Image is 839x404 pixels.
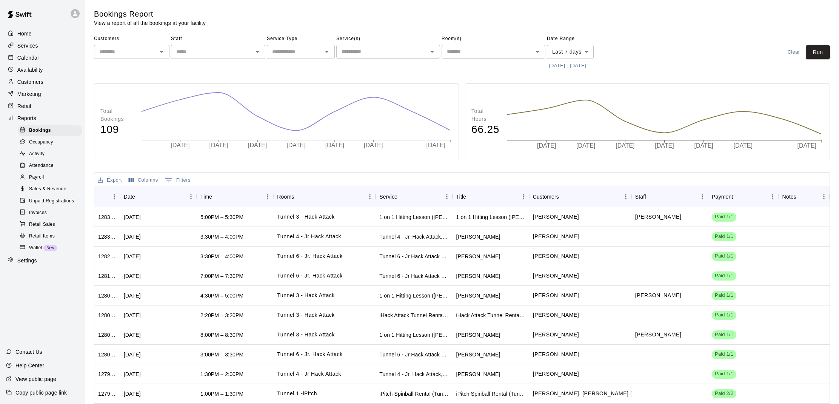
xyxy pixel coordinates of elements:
[364,142,383,148] tspan: [DATE]
[533,252,579,260] p: Everett Will
[533,311,579,319] p: Finn Kennedy
[376,186,452,207] div: Service
[379,311,448,319] div: iHack Attack Tunnel Rental (Tunnel 3)
[18,149,82,159] div: Activity
[379,272,448,280] div: Tunnel 6 - Jr Hack Attack Rental (Baseball OR Softball)
[200,311,243,319] div: 2:20PM – 3:20PM
[712,213,736,221] span: Paid 1/1
[18,160,85,172] a: Attendance
[17,90,41,98] p: Marketing
[200,292,243,299] div: 4:30PM – 5:00PM
[124,186,135,207] div: Date
[277,350,343,358] p: Tunnel 6 - Jr. Hack Attack
[379,351,448,358] div: Tunnel 6 - Jr Hack Attack Rental (Baseball OR Softball)
[712,351,736,358] span: Paid 1/1
[29,127,51,134] span: Bookings
[124,370,141,378] div: Sun, Aug 10, 2025
[533,390,677,398] p: Lucas Kamerzell, Cooper Abernathy
[18,242,85,254] a: WalletNew
[15,389,67,396] p: Copy public page link
[277,370,341,378] p: Tunnel 4 - Jr Hack Attack
[427,46,437,57] button: Open
[252,46,263,57] button: Open
[6,52,79,63] a: Calendar
[98,390,116,398] div: 1279959
[18,196,82,207] div: Unpaid Registrations
[273,186,376,207] div: Rooms
[185,191,197,202] button: Menu
[29,209,47,217] span: Invoices
[533,291,579,299] p: Luke Briley
[336,33,440,45] span: Service(s)
[533,186,559,207] div: Customers
[18,219,85,230] a: Retail Sales
[529,186,631,207] div: Customers
[18,125,85,136] a: Bookings
[18,183,85,195] a: Sales & Revenue
[442,33,545,45] span: Room(s)
[364,191,376,202] button: Menu
[200,390,243,398] div: 1:00PM – 1:30PM
[124,253,141,260] div: Mon, Aug 11, 2025
[294,191,305,202] button: Sort
[94,186,120,207] div: ID
[797,142,816,149] tspan: [DATE]
[18,137,82,148] div: Occupancy
[426,142,445,148] tspan: [DATE]
[6,64,79,76] div: Availability
[197,186,273,207] div: Time
[712,272,736,279] span: Paid 1/1
[18,195,85,207] a: Unpaid Registrations
[712,253,736,260] span: Paid 1/1
[6,28,79,39] div: Home
[6,76,79,88] a: Customers
[98,292,116,299] div: 1280222
[471,123,499,136] h4: 66.25
[277,291,335,299] p: Tunnel 3 - Hack Attack
[547,60,588,72] button: [DATE] - [DATE]
[6,88,79,100] a: Marketing
[620,191,631,202] button: Menu
[533,272,579,280] p: Harrison Barrer
[17,257,37,264] p: Settings
[18,160,82,171] div: Attendance
[277,272,343,280] p: Tunnel 6 - Jr. Hack Attack
[29,244,42,252] span: Wallet
[277,331,335,339] p: Tunnel 3 - Hack Attack
[6,113,79,124] a: Reports
[18,207,85,219] a: Invoices
[532,46,543,57] button: Open
[29,150,45,158] span: Activity
[655,142,674,149] tspan: [DATE]
[778,186,830,207] div: Notes
[456,292,500,299] div: Luke Briley
[212,191,223,202] button: Sort
[29,174,44,181] span: Payroll
[466,191,477,202] button: Sort
[124,331,141,339] div: Mon, Aug 11, 2025
[94,19,206,27] p: View a report of all the bookings at your facility
[29,162,54,170] span: Attendance
[200,253,243,260] div: 3:30PM – 4:00PM
[18,184,82,194] div: Sales & Revenue
[94,33,169,45] span: Customers
[6,40,79,51] div: Services
[456,370,500,378] div: Garrett Hennes
[124,292,141,299] div: Mon, Aug 11, 2025
[100,123,134,136] h4: 109
[782,45,806,59] button: Clear
[262,191,273,202] button: Menu
[547,33,613,45] span: Date Range
[98,253,116,260] div: 1282339
[806,45,830,59] button: Run
[200,351,243,358] div: 3:00PM – 3:30PM
[694,142,713,149] tspan: [DATE]
[712,311,736,319] span: Paid 1/1
[471,107,499,123] p: Total Hours
[379,292,448,299] div: 1 on 1 Hitting Lesson (Kevin Reeves)
[708,186,778,207] div: Payment
[96,174,124,186] button: Export
[533,370,579,378] p: Bo Hennes
[456,331,500,339] div: Owen Gill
